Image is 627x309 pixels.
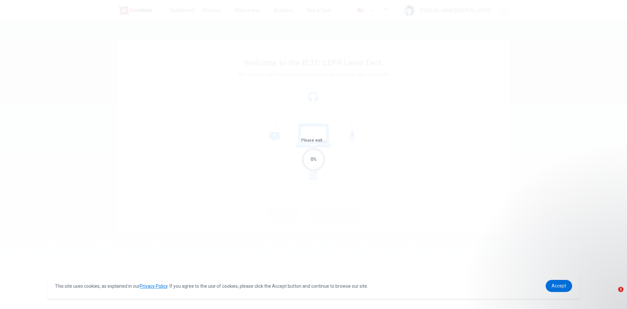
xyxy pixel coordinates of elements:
span: This site uses cookies, as explained in our . If you agree to the use of cookies, please click th... [55,283,368,289]
a: Privacy Policy [140,283,168,289]
div: cookieconsent [47,273,580,299]
span: 1 [618,287,623,292]
iframe: Intercom live chat [605,287,620,302]
div: 0% [311,156,317,163]
span: Please wait... [301,138,326,143]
